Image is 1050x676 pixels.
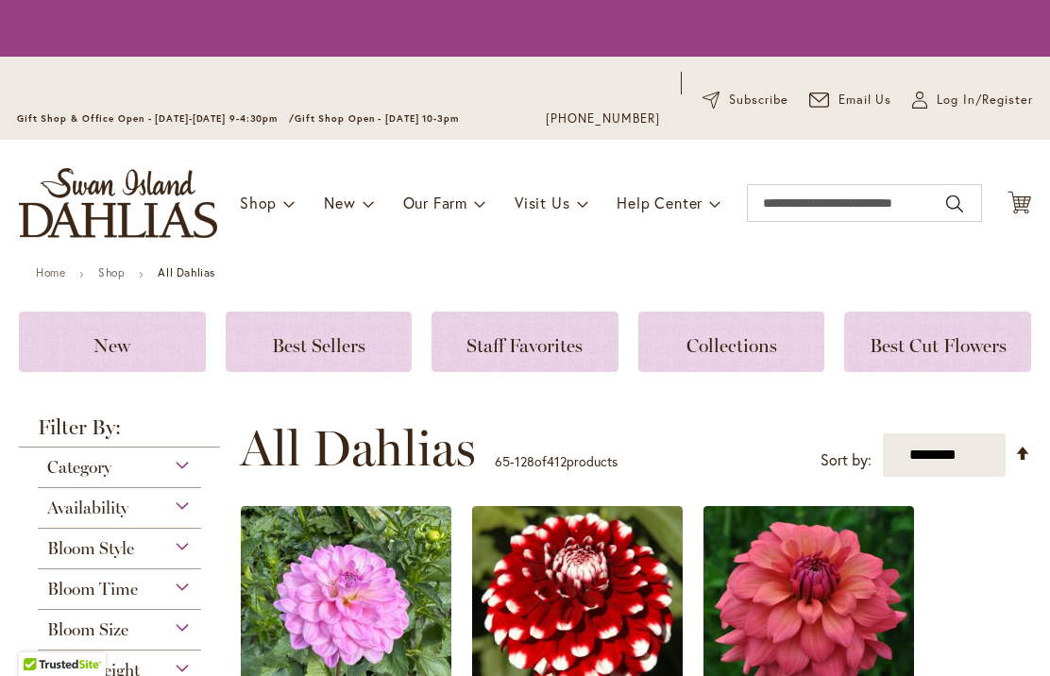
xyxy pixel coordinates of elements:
[515,452,534,470] span: 128
[638,312,825,372] a: Collections
[240,420,476,477] span: All Dahlias
[158,265,215,279] strong: All Dahlias
[495,447,618,477] p: - of products
[844,312,1031,372] a: Best Cut Flowers
[870,334,1007,357] span: Best Cut Flowers
[47,498,128,518] span: Availability
[432,312,618,372] a: Staff Favorites
[19,417,220,448] strong: Filter By:
[36,265,65,279] a: Home
[403,193,467,212] span: Our Farm
[495,452,510,470] span: 65
[546,110,660,128] a: [PHONE_NUMBER]
[466,334,583,357] span: Staff Favorites
[703,91,788,110] a: Subscribe
[47,457,111,478] span: Category
[17,112,295,125] span: Gift Shop & Office Open - [DATE]-[DATE] 9-4:30pm /
[226,312,413,372] a: Best Sellers
[324,193,355,212] span: New
[295,112,459,125] span: Gift Shop Open - [DATE] 10-3pm
[98,265,125,279] a: Shop
[547,452,567,470] span: 412
[47,579,138,600] span: Bloom Time
[47,538,134,559] span: Bloom Style
[946,189,963,219] button: Search
[937,91,1033,110] span: Log In/Register
[617,193,703,212] span: Help Center
[821,443,872,478] label: Sort by:
[686,334,777,357] span: Collections
[19,168,217,238] a: store logo
[912,91,1033,110] a: Log In/Register
[93,334,130,357] span: New
[515,193,569,212] span: Visit Us
[838,91,892,110] span: Email Us
[729,91,788,110] span: Subscribe
[19,312,206,372] a: New
[240,193,277,212] span: Shop
[809,91,892,110] a: Email Us
[47,619,128,640] span: Bloom Size
[272,334,365,357] span: Best Sellers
